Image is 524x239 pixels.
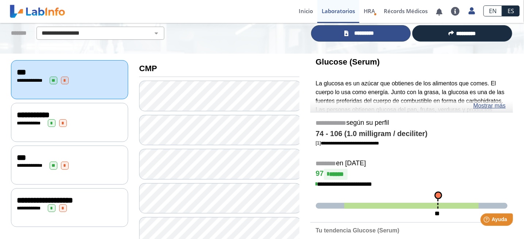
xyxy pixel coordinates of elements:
[139,64,157,73] b: CMP
[316,119,508,127] h5: según su perfil
[459,211,516,231] iframe: Help widget launcher
[316,227,399,234] b: Tu tendencia Glucose (Serum)
[316,79,508,149] p: La glucosa es un azúcar que obtienes de los alimentos que comes. El cuerpo lo usa como energía. J...
[316,140,379,146] a: [1]
[316,130,508,138] h4: 74 - 106 (1.0 milligram / deciliter)
[364,7,375,15] span: HRA
[502,5,520,16] a: ES
[473,101,506,110] a: Mostrar más
[316,159,508,168] h5: en [DATE]
[316,57,380,66] b: Glucose (Serum)
[483,5,502,16] a: EN
[316,169,508,180] h4: 97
